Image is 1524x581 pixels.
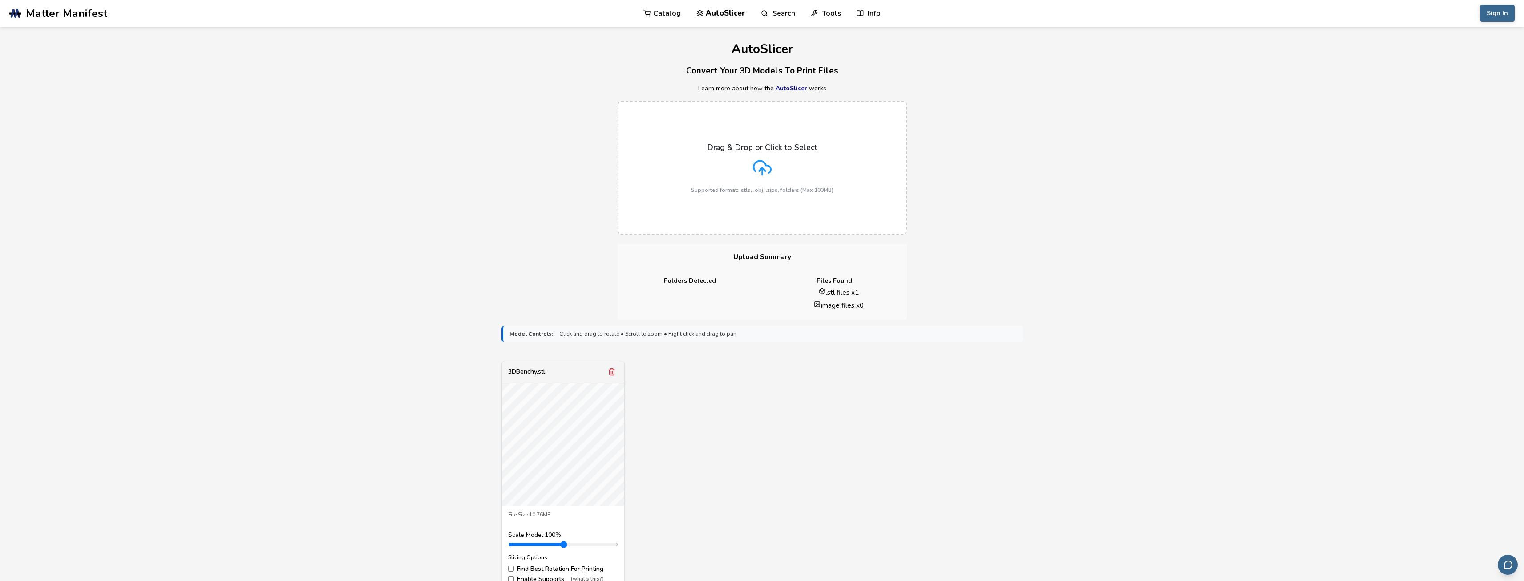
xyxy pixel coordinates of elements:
h3: Upload Summary [618,244,907,271]
p: Drag & Drop or Click to Select [707,143,817,152]
h4: Files Found [768,277,901,284]
a: AutoSlicer [776,84,807,93]
li: .stl files x 1 [777,288,901,297]
input: Find Best Rotation For Printing [508,566,514,572]
strong: Model Controls: [509,331,553,337]
li: image files x 0 [777,301,901,310]
div: Slicing Options: [508,554,618,561]
h4: Folders Detected [624,277,756,284]
span: Click and drag to rotate • Scroll to zoom • Right click and drag to pan [559,331,736,337]
label: Find Best Rotation For Printing [508,565,618,573]
div: Scale Model: 100 % [508,532,618,539]
div: 3DBenchy.stl [508,368,545,375]
button: Sign In [1480,5,1515,22]
button: Send feedback via email [1498,555,1518,575]
button: Remove model [606,366,618,378]
div: File Size: 10.76MB [508,512,618,518]
p: Supported format: .stls, .obj, .zips, folders (Max 100MB) [691,187,833,193]
span: Matter Manifest [26,7,107,20]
